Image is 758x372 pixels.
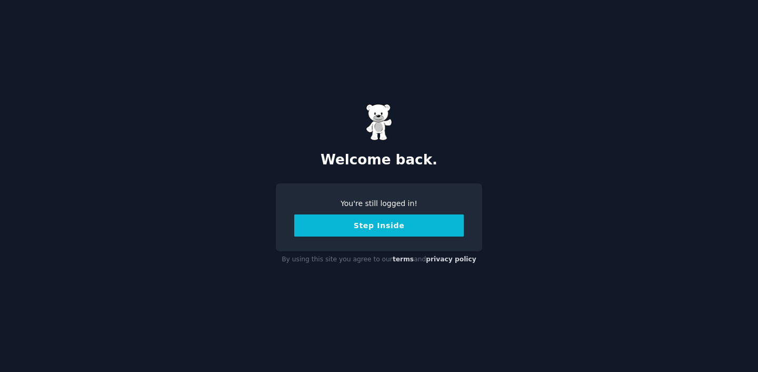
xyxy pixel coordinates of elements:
div: By using this site you agree to our and [276,251,482,268]
a: terms [393,256,414,263]
h2: Welcome back. [276,152,482,169]
a: privacy policy [426,256,476,263]
img: Gummy Bear [366,104,392,141]
a: Step Inside [294,221,464,230]
div: You're still logged in! [294,198,464,209]
button: Step Inside [294,214,464,237]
